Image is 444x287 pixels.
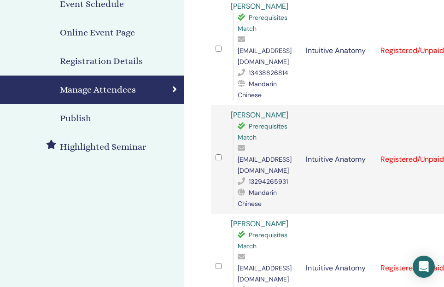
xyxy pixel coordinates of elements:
[238,155,292,175] span: [EMAIL_ADDRESS][DOMAIN_NAME]
[60,111,91,125] h4: Publish
[238,122,287,141] span: Prerequisites Match
[231,219,288,228] a: [PERSON_NAME]
[60,54,143,68] h4: Registration Details
[238,264,292,283] span: [EMAIL_ADDRESS][DOMAIN_NAME]
[249,177,288,186] span: 13294265931
[413,256,435,278] div: Open Intercom Messenger
[249,69,288,77] span: 13438826814
[60,140,146,154] h4: Highlighted Seminar
[238,188,277,208] span: Mandarin Chinese
[301,105,376,214] td: Intuitive Anatomy
[231,110,288,120] a: [PERSON_NAME]
[238,47,292,66] span: [EMAIL_ADDRESS][DOMAIN_NAME]
[60,83,136,97] h4: Manage Attendees
[238,231,287,250] span: Prerequisites Match
[238,80,277,99] span: Mandarin Chinese
[60,26,135,40] h4: Online Event Page
[238,13,287,33] span: Prerequisites Match
[231,1,288,11] a: [PERSON_NAME]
